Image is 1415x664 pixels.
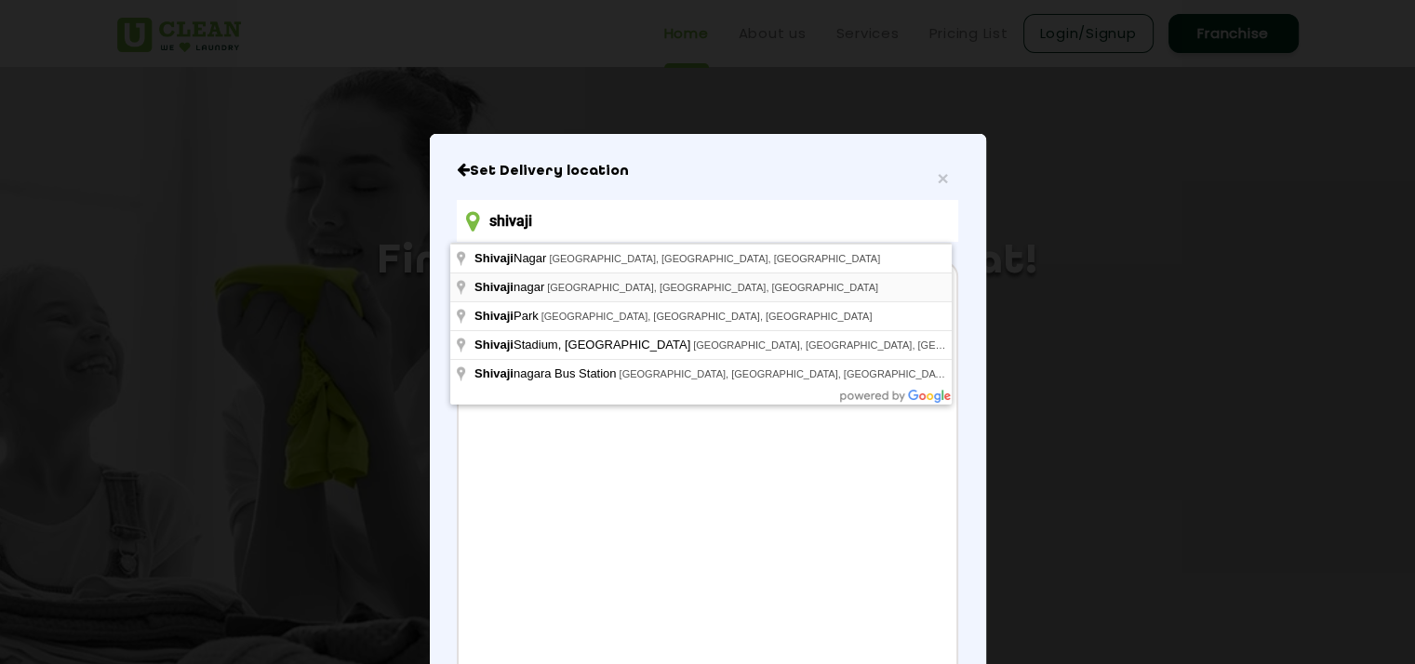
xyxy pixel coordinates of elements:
[937,168,948,188] button: Close
[620,368,951,379] span: [GEOGRAPHIC_DATA], [GEOGRAPHIC_DATA], [GEOGRAPHIC_DATA]
[541,311,873,322] span: [GEOGRAPHIC_DATA], [GEOGRAPHIC_DATA], [GEOGRAPHIC_DATA]
[474,309,514,323] span: Shivaji
[474,366,514,380] span: Shivaji
[474,251,514,265] span: Shivaji
[547,282,878,293] span: [GEOGRAPHIC_DATA], [GEOGRAPHIC_DATA], [GEOGRAPHIC_DATA]
[474,280,514,294] span: Shivaji
[457,200,957,242] input: Enter location
[693,339,1024,351] span: [GEOGRAPHIC_DATA], [GEOGRAPHIC_DATA], [GEOGRAPHIC_DATA]
[549,253,880,264] span: [GEOGRAPHIC_DATA], [GEOGRAPHIC_DATA], [GEOGRAPHIC_DATA]
[474,309,541,323] span: Park
[474,338,514,352] span: Shivaji
[474,251,549,265] span: Nagar
[474,338,693,352] span: Stadium, [GEOGRAPHIC_DATA]
[474,366,620,380] span: nagara Bus Station
[457,162,957,180] h6: Close
[937,167,948,189] span: ×
[474,280,547,294] span: nagar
